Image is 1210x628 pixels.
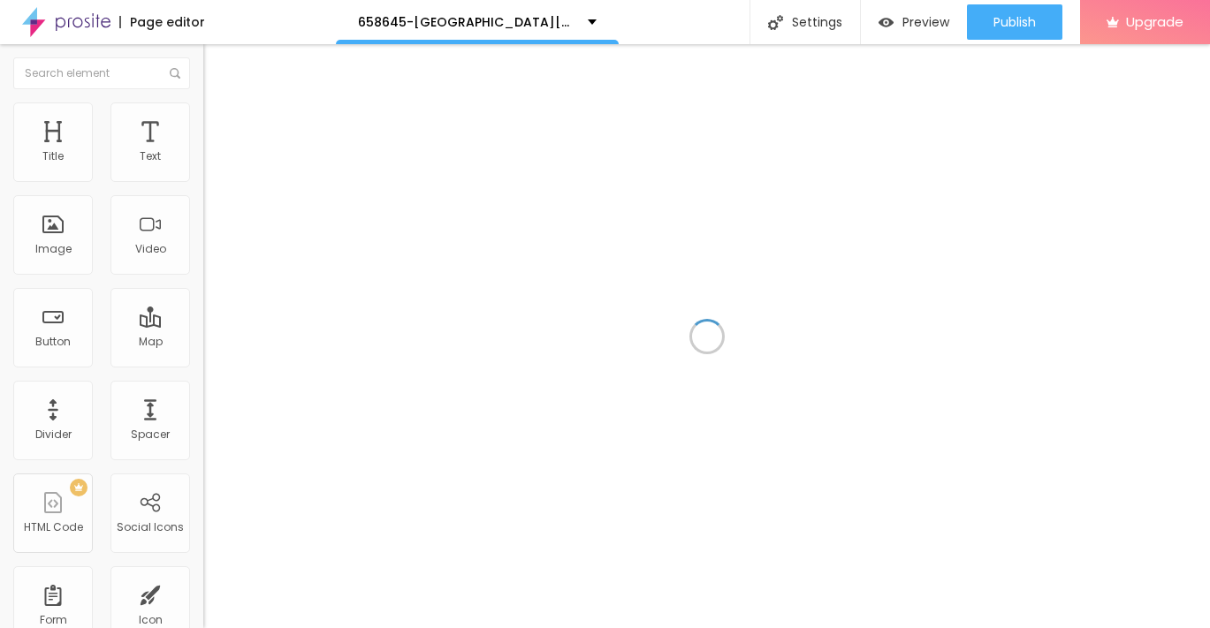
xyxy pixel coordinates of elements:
span: Preview [902,15,949,29]
span: Publish [993,15,1036,29]
img: view-1.svg [879,15,894,30]
img: Icone [768,15,783,30]
div: Text [140,150,161,163]
div: Image [35,243,72,255]
div: Button [35,336,71,348]
div: Social Icons [117,521,184,533]
div: Video [135,243,166,255]
span: Upgrade [1126,14,1183,29]
button: Preview [861,4,967,40]
div: Page editor [119,16,205,28]
div: Icon [139,614,163,626]
div: Divider [35,428,72,441]
p: 658645-[GEOGRAPHIC_DATA][PERSON_NAME][DEMOGRAPHIC_DATA] [GEOGRAPHIC_DATA]-[GEOGRAPHIC_DATA] [358,16,575,28]
img: Icone [170,68,180,79]
input: Search element [13,57,190,89]
div: HTML Code [24,521,83,533]
div: Form [40,614,67,626]
button: Publish [967,4,1062,40]
div: Spacer [131,428,170,441]
div: Map [139,336,163,348]
div: Title [42,150,64,163]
